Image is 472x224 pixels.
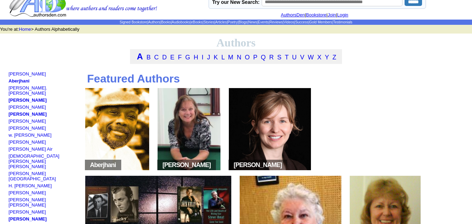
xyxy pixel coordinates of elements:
[325,54,329,61] a: Y
[185,54,190,61] a: G
[282,164,285,167] img: space
[258,20,269,24] a: Events
[170,54,174,61] a: E
[239,20,247,24] a: Blogs
[9,190,46,195] a: [PERSON_NAME]
[221,54,224,61] a: L
[284,20,294,24] a: Videos
[9,103,10,104] img: shim.gif
[119,20,352,24] span: | | | | | | | | | | | | | | |
[119,20,147,24] a: Signed Bookstore
[85,160,121,170] span: Aberjhani
[292,54,297,61] a: U
[137,52,143,61] a: A
[194,54,198,61] a: H
[281,12,305,17] a: AuthorsDen
[148,20,160,24] a: Authors
[178,54,182,61] a: F
[9,138,10,139] img: shim.gif
[285,54,289,61] a: T
[9,71,46,77] a: [PERSON_NAME]
[9,139,46,145] a: [PERSON_NAME]
[306,12,327,17] a: Bookstore
[226,167,313,172] a: space[PERSON_NAME]space
[300,54,304,61] a: V
[261,54,266,61] a: Q
[9,96,10,97] img: shim.gif
[146,54,151,61] a: B
[269,20,283,24] a: Reviews
[245,54,250,61] a: O
[248,20,257,24] a: News
[333,20,352,24] a: Testimonials
[228,160,287,170] span: [PERSON_NAME]
[253,54,257,61] a: P
[9,222,10,223] img: shim.gif
[9,97,47,103] a: [PERSON_NAME]
[9,77,10,78] img: shim.gif
[9,183,52,188] a: H. [PERSON_NAME]
[172,20,190,24] a: Audiobooks
[281,12,354,17] font: | | |
[213,54,218,61] a: K
[9,132,52,138] a: w. [PERSON_NAME]
[9,169,10,171] img: shim.gif
[161,20,171,24] a: Books
[162,54,167,61] a: D
[9,125,46,131] a: [PERSON_NAME]
[9,117,10,118] img: shim.gif
[9,209,46,215] a: [PERSON_NAME]
[9,118,46,124] a: [PERSON_NAME]
[9,152,10,153] img: shim.gif
[9,208,10,209] img: shim.gif
[87,164,90,167] img: space
[191,20,202,24] a: eBooks
[9,78,30,84] a: Aberjhani
[9,111,47,117] a: [PERSON_NAME]
[9,146,53,152] a: [PERSON_NAME] Air
[19,27,31,32] a: Home
[211,164,214,167] img: space
[9,145,10,146] img: shim.gif
[83,167,152,172] a: spaceAberjhanispace
[215,20,227,24] a: Articles
[228,54,233,61] a: M
[269,54,274,61] a: R
[9,181,10,183] img: shim.gif
[9,188,10,190] img: shim.gif
[157,160,216,170] span: [PERSON_NAME]
[9,171,56,181] a: [PERSON_NAME][GEOGRAPHIC_DATA]
[155,167,223,172] a: space[PERSON_NAME]space
[9,131,10,132] img: shim.gif
[9,124,10,125] img: shim.gif
[277,54,282,61] a: S
[9,84,10,85] img: shim.gif
[295,20,308,24] a: Success
[9,195,10,197] img: shim.gif
[237,54,241,61] a: N
[9,110,10,111] img: shim.gif
[9,197,46,208] a: [PERSON_NAME] [PERSON_NAME]
[317,54,321,61] a: X
[308,54,314,61] a: W
[203,20,214,24] a: Stories
[159,164,162,167] img: space
[216,36,255,49] font: Authors
[9,216,47,222] a: [PERSON_NAME]
[332,54,336,61] a: Z
[337,12,348,17] a: Login
[9,153,59,169] a: [DEMOGRAPHIC_DATA][PERSON_NAME] [PERSON_NAME]
[87,72,180,85] b: Featured Authors
[228,20,238,24] a: Poetry
[116,164,119,167] img: space
[309,20,332,24] a: Gold Members
[207,54,210,61] a: J
[9,215,10,216] img: shim.gif
[202,54,203,61] a: I
[154,54,159,61] a: C
[230,164,234,167] img: space
[328,12,336,17] a: Join
[9,85,48,96] a: [PERSON_NAME]. [PERSON_NAME]
[9,104,46,110] a: [PERSON_NAME]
